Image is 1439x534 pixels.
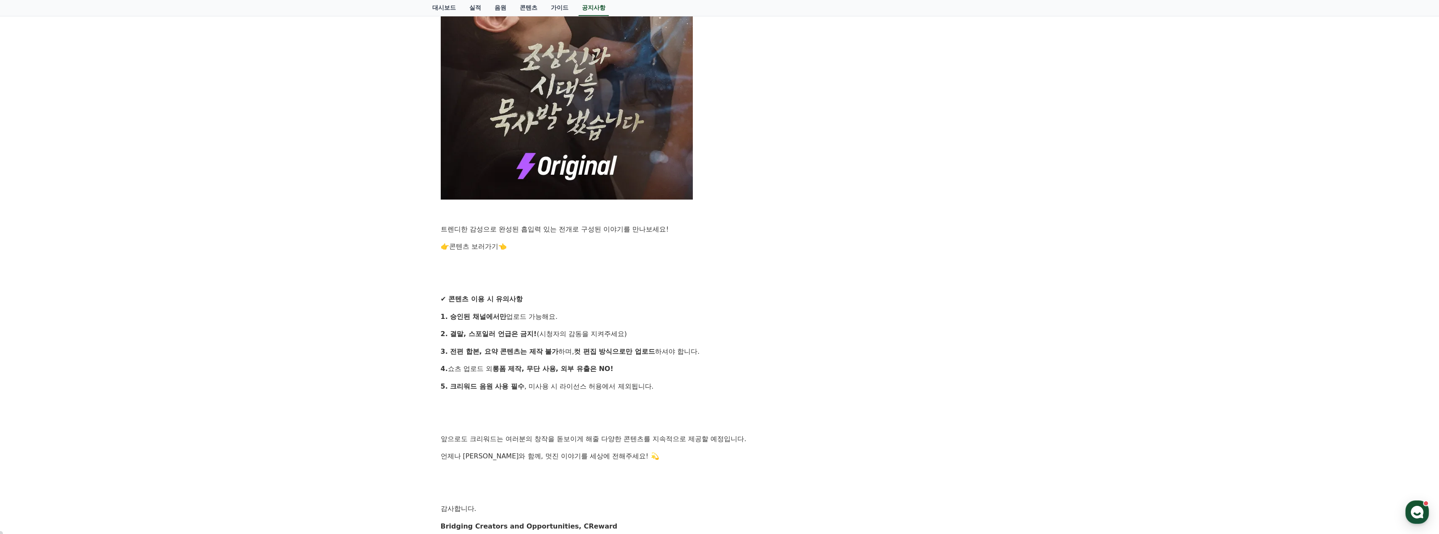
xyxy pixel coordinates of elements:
strong: ✔ 콘텐츠 이용 시 유의사항 [441,295,523,303]
a: 홈 [3,266,55,287]
span: 설정 [130,279,140,286]
p: 쇼츠 업로드 외 [441,363,999,374]
a: 대화 [55,266,108,287]
span: 대화 [77,279,87,286]
strong: 4. [441,365,448,373]
strong: 3. 전편 합본, 요약 콘텐츠는 제작 불가 [441,347,559,355]
p: 👉 👈 [441,241,999,252]
p: 하며, 하셔야 합니다. [441,346,999,357]
p: 앞으로도 크리워드는 여러분의 창작을 돋보이게 해줄 다양한 콘텐츠를 지속적으로 제공할 예정입니다. [441,434,999,445]
p: 트렌디한 감성으로 완성된 흡입력 있는 전개로 구성된 이야기를 만나보세요! [441,224,999,235]
span: 홈 [26,279,32,286]
strong: Bridging Creators and Opportunities, CReward [441,522,618,530]
strong: 5. 크리워드 음원 사용 필수 [441,382,525,390]
p: 업로드 가능해요. [441,311,999,322]
p: (시청자의 감동을 지켜주세요) [441,329,999,339]
a: 설정 [108,266,161,287]
strong: 1. 승인된 채널에서만 [441,313,506,321]
strong: 롱폼 제작, 무단 사용, 외부 유출은 NO! [492,365,613,373]
p: 감사합니다. [441,503,999,514]
strong: 2. 결말, 스포일러 언급은 금지! [441,330,537,338]
p: , 미사용 시 라이선스 허용에서 제외됩니다. [441,381,999,392]
strong: 컷 편집 방식으로만 업로드 [574,347,655,355]
a: 콘텐츠 보러가기 [449,242,498,250]
p: 언제나 [PERSON_NAME]와 함께, 멋진 이야기를 세상에 전해주세요! 💫 [441,451,999,462]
